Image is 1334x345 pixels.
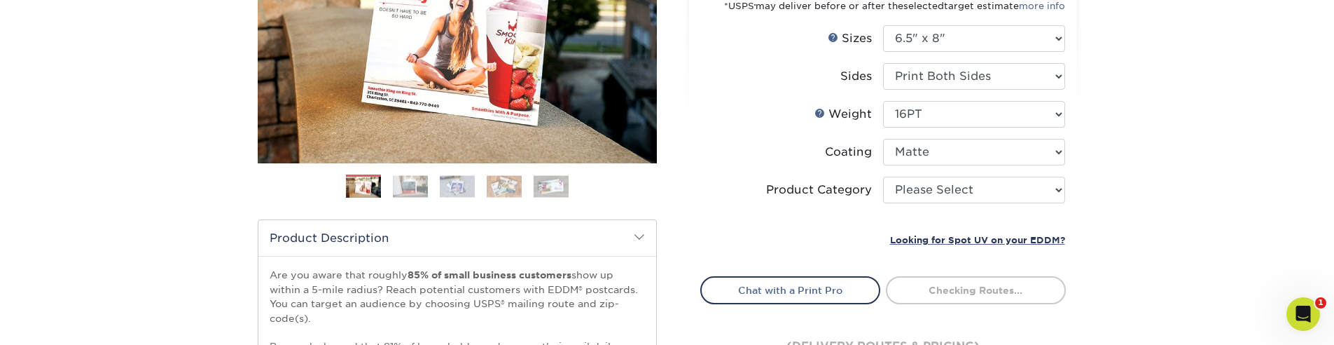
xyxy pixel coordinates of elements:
sup: ® [754,4,756,8]
h2: Product Description [258,220,656,256]
div: Sides [840,68,872,85]
a: more info [1019,1,1065,11]
a: Chat with a Print Pro [700,276,880,304]
img: EDDM 01 [346,175,381,200]
small: Looking for Spot UV on your EDDM? [890,235,1065,245]
div: Product Category [766,182,872,198]
div: Coating [825,144,872,161]
img: EDDM 05 [534,175,569,197]
small: *USPS may deliver before or after the target estimate [724,1,1065,11]
div: Sizes [828,30,872,47]
a: Looking for Spot UV on your EDDM? [890,233,1065,246]
strong: 85% of small business customers [408,269,571,280]
a: Checking Routes... [886,276,1066,304]
img: EDDM 03 [440,175,475,197]
iframe: Intercom live chat [1286,297,1320,331]
img: EDDM 02 [393,175,428,197]
div: Weight [814,106,872,123]
span: 1 [1315,297,1326,309]
img: EDDM 04 [487,175,522,197]
span: selected [903,1,944,11]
